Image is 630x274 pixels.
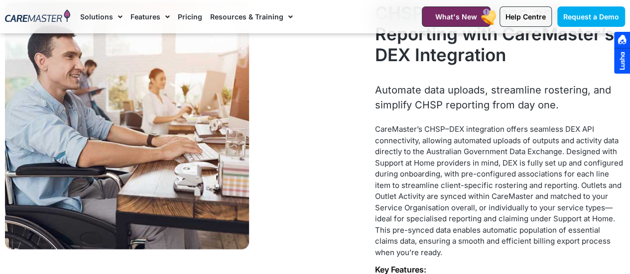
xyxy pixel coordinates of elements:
img: Aged care worker in a wheelchair smiling while working at a computer in a modern office environme... [5,2,249,249]
h2: CHSP Compliance and Reporting with CareMaster’s DEX Integration [375,2,625,65]
span: Help Centre [505,12,546,21]
p: CareMaster’s CHSP–DEX integration offers seamless DEX API connectivity, allowing automated upload... [375,124,625,258]
span: What's New [435,12,477,21]
img: CareMaster Logo [5,9,70,24]
span: Request a Demo [563,12,619,21]
p: Automate data uploads, streamline rostering, and simplify CHSP reporting from day one. [375,83,625,112]
a: What's New [422,6,491,27]
a: Request a Demo [557,6,625,27]
a: Help Centre [500,6,552,27]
